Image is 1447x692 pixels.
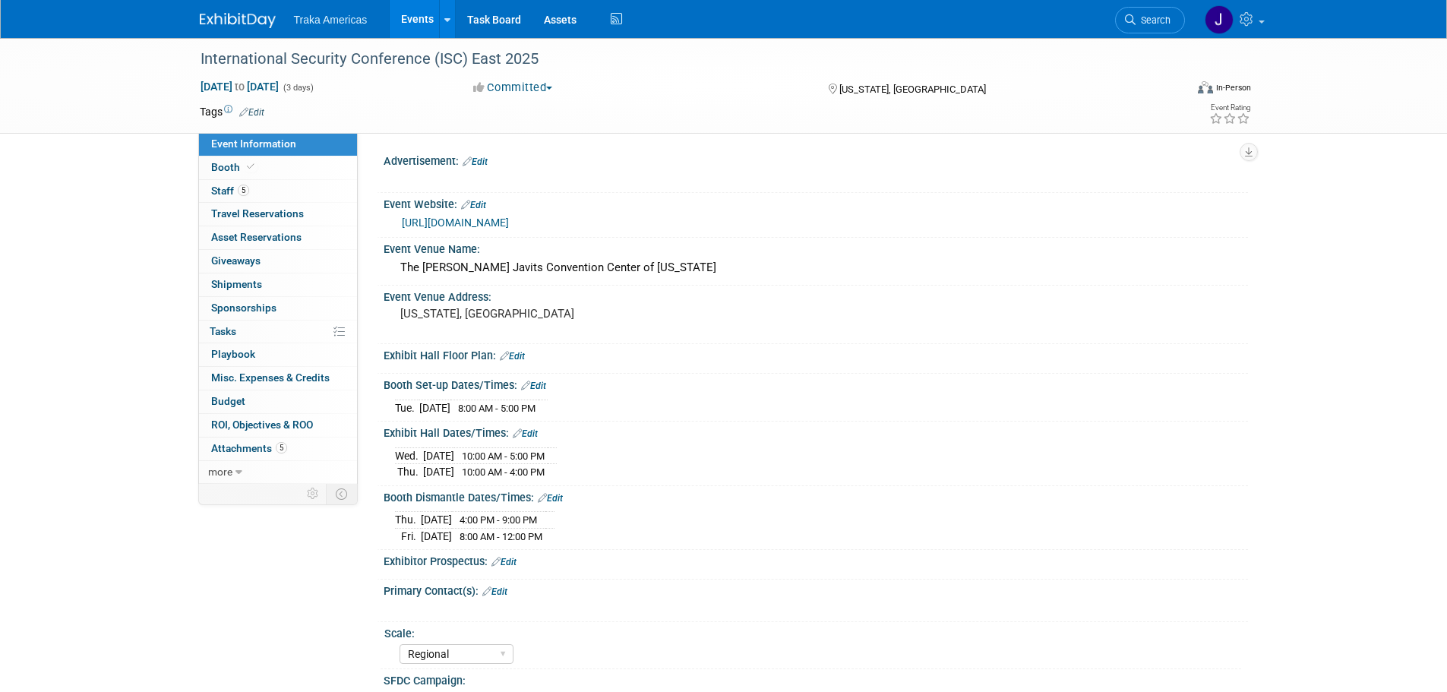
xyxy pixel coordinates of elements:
div: Event Website: [384,193,1248,213]
div: Exhibit Hall Dates/Times: [384,422,1248,441]
a: Sponsorships [199,297,357,320]
a: Edit [482,586,507,597]
div: Scale: [384,622,1241,641]
span: 8:00 AM - 12:00 PM [460,531,542,542]
div: Exhibitor Prospectus: [384,550,1248,570]
div: International Security Conference (ISC) East 2025 [195,46,1162,73]
td: Tue. [395,400,419,416]
td: Thu. [395,512,421,529]
a: more [199,461,357,484]
a: Giveaways [199,250,357,273]
span: Traka Americas [294,14,368,26]
span: 4:00 PM - 9:00 PM [460,514,537,526]
a: Edit [521,381,546,391]
a: Booth [199,156,357,179]
div: Booth Set-up Dates/Times: [384,374,1248,393]
div: SFDC Campaign: [384,669,1248,688]
a: Staff5 [199,180,357,203]
span: more [208,466,232,478]
span: Shipments [211,278,262,290]
td: Personalize Event Tab Strip [300,484,327,504]
img: ExhibitDay [200,13,276,28]
span: Attachments [211,442,287,454]
a: Edit [538,493,563,504]
td: Wed. [395,447,423,464]
a: Edit [491,557,517,567]
div: In-Person [1215,82,1251,93]
a: Tasks [199,321,357,343]
a: Budget [199,390,357,413]
img: Jamie Saenz [1205,5,1234,34]
button: Committed [468,80,558,96]
div: Event Format [1095,79,1252,102]
span: Booth [211,161,257,173]
div: Advertisement: [384,150,1248,169]
td: Fri. [395,528,421,544]
span: 10:00 AM - 5:00 PM [462,450,545,462]
a: Attachments5 [199,438,357,460]
span: Tasks [210,325,236,337]
a: Edit [239,107,264,118]
a: Edit [513,428,538,439]
a: Playbook [199,343,357,366]
span: Event Information [211,137,296,150]
span: Budget [211,395,245,407]
a: ROI, Objectives & ROO [199,414,357,437]
a: Edit [500,351,525,362]
img: Format-Inperson.png [1198,81,1213,93]
span: to [232,81,247,93]
span: Asset Reservations [211,231,302,243]
td: Thu. [395,464,423,480]
a: [URL][DOMAIN_NAME] [402,216,509,229]
div: Primary Contact(s): [384,580,1248,599]
a: Misc. Expenses & Credits [199,367,357,390]
span: 8:00 AM - 5:00 PM [458,403,536,414]
span: ROI, Objectives & ROO [211,419,313,431]
td: Tags [200,104,264,119]
div: Booth Dismantle Dates/Times: [384,486,1248,506]
td: [DATE] [419,400,450,416]
span: Playbook [211,348,255,360]
i: Booth reservation complete [247,163,254,171]
span: 5 [276,442,287,453]
span: Misc. Expenses & Credits [211,371,330,384]
a: Event Information [199,133,357,156]
div: Event Venue Address: [384,286,1248,305]
a: Asset Reservations [199,226,357,249]
td: [DATE] [421,528,452,544]
span: 5 [238,185,249,196]
div: The [PERSON_NAME] Javits Convention Center of [US_STATE] [395,256,1237,280]
div: Exhibit Hall Floor Plan: [384,344,1248,364]
span: Search [1136,14,1171,26]
span: Staff [211,185,249,197]
span: Giveaways [211,254,261,267]
a: Travel Reservations [199,203,357,226]
div: Event Rating [1209,104,1250,112]
a: Search [1115,7,1185,33]
span: (3 days) [282,83,314,93]
span: Sponsorships [211,302,276,314]
a: Edit [461,200,486,210]
td: [DATE] [421,512,452,529]
td: Toggle Event Tabs [326,484,357,504]
pre: [US_STATE], [GEOGRAPHIC_DATA] [400,307,727,321]
span: 10:00 AM - 4:00 PM [462,466,545,478]
span: [DATE] [DATE] [200,80,280,93]
td: [DATE] [423,447,454,464]
a: Shipments [199,273,357,296]
div: Event Venue Name: [384,238,1248,257]
span: [US_STATE], [GEOGRAPHIC_DATA] [839,84,986,95]
span: Travel Reservations [211,207,304,220]
td: [DATE] [423,464,454,480]
a: Edit [463,156,488,167]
